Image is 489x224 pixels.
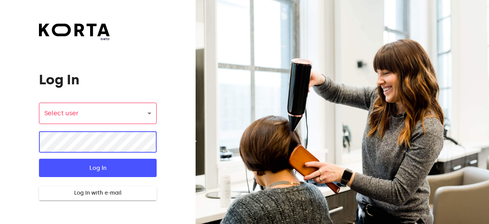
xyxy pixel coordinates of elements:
[51,163,144,173] span: Log In
[45,189,150,198] span: Log In with e-mail
[39,72,156,87] h1: Log In
[39,36,110,42] span: beta
[39,103,156,124] div: ​
[39,24,110,42] a: beta
[39,186,156,200] button: Log In with e-mail
[39,24,110,36] img: Korta
[39,159,156,177] button: Log In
